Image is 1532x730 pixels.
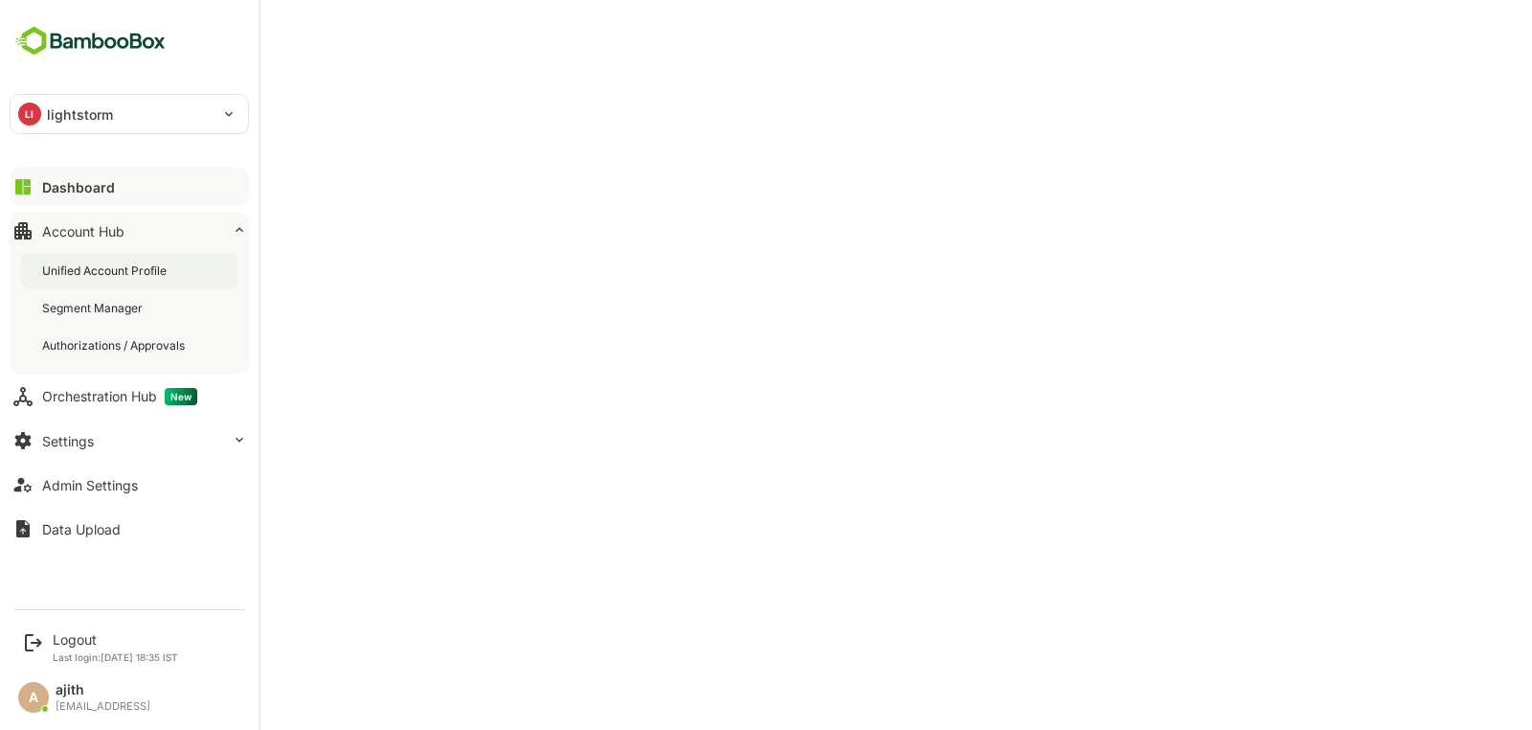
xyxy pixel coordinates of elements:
div: Segment Manager [42,300,146,316]
div: LI [18,103,41,125]
span: New [165,388,197,405]
button: Orchestration HubNew [10,377,249,416]
div: Account Hub [42,223,124,240]
div: Dashboard [42,179,115,195]
img: BambooboxFullLogoMark.5f36c76dfaba33ec1ec1367b70bb1252.svg [10,23,171,59]
button: Data Upload [10,510,249,548]
button: Account Hub [10,212,249,250]
div: Authorizations / Approvals [42,337,189,354]
div: Data Upload [42,521,121,537]
p: lightstorm [47,104,113,125]
div: [EMAIL_ADDRESS] [56,700,150,713]
button: Admin Settings [10,466,249,504]
button: Settings [10,422,249,460]
div: Orchestration Hub [42,388,197,405]
div: ajith [56,682,150,698]
button: Dashboard [10,168,249,206]
div: Logout [53,631,178,648]
p: Last login: [DATE] 18:35 IST [53,651,178,663]
div: LIlightstorm [11,95,248,133]
div: Settings [42,433,94,449]
div: A [18,682,49,713]
div: Unified Account Profile [42,262,170,279]
div: Admin Settings [42,477,138,493]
